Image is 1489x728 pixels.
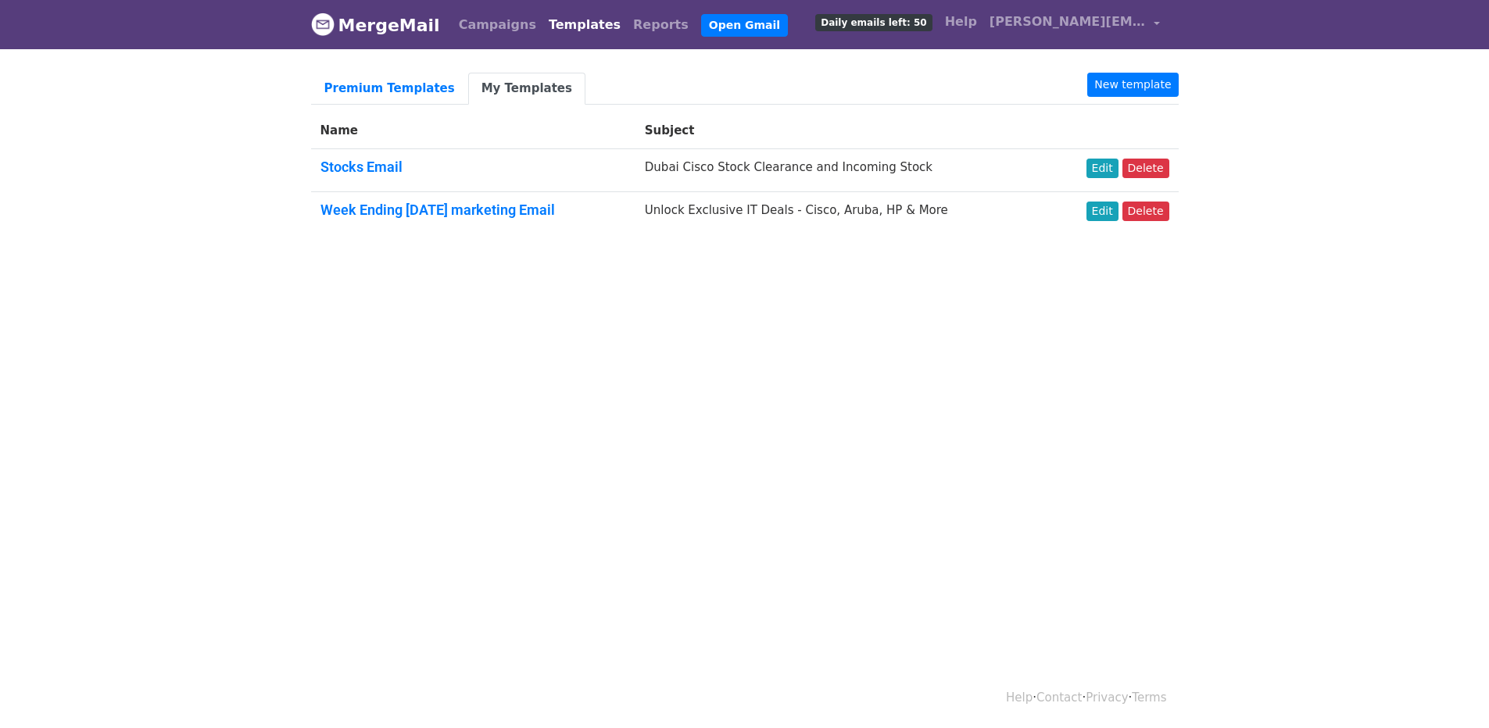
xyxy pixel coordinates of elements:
[311,73,468,105] a: Premium Templates
[1086,202,1119,221] a: Edit
[453,9,542,41] a: Campaigns
[1086,691,1128,705] a: Privacy
[990,12,1146,31] span: [PERSON_NAME][EMAIL_ADDRESS][DOMAIN_NAME]
[320,202,555,218] a: Week Ending [DATE] marketing Email
[1087,73,1178,97] a: New template
[311,9,440,41] a: MergeMail
[815,14,932,31] span: Daily emails left: 50
[939,6,983,37] a: Help
[1086,159,1119,178] a: Edit
[635,112,1048,149] th: Subject
[627,9,695,41] a: Reports
[1122,159,1169,178] a: Delete
[635,149,1048,192] td: Dubai Cisco Stock Clearance and Incoming Stock
[1132,691,1166,705] a: Terms
[320,159,403,175] a: Stocks Email
[983,6,1166,43] a: [PERSON_NAME][EMAIL_ADDRESS][DOMAIN_NAME]
[1122,202,1169,221] a: Delete
[542,9,627,41] a: Templates
[1036,691,1082,705] a: Contact
[635,191,1048,234] td: Unlock Exclusive IT Deals - Cisco, Aruba, HP & More
[311,12,335,36] img: MergeMail logo
[701,14,788,37] a: Open Gmail
[1006,691,1033,705] a: Help
[809,6,938,37] a: Daily emails left: 50
[311,112,635,149] th: Name
[468,73,585,105] a: My Templates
